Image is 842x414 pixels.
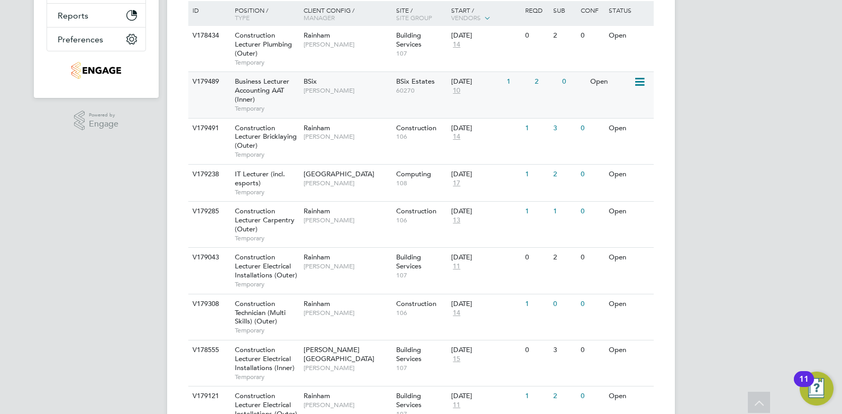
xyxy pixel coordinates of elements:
span: 17 [451,179,462,188]
div: [DATE] [451,346,520,355]
div: [DATE] [451,124,520,133]
div: Open [606,386,652,406]
div: 1 [523,386,550,406]
div: 3 [551,340,578,360]
div: Site / [393,1,449,26]
span: Rainham [304,253,330,262]
span: Construction [396,299,436,308]
div: [DATE] [451,31,520,40]
span: Powered by [89,111,118,120]
span: [PERSON_NAME][GEOGRAPHIC_DATA] [304,345,374,363]
span: 14 [451,309,462,318]
img: jjfox-logo-retina.png [71,62,121,79]
span: Rainham [304,206,330,215]
div: 0 [578,340,606,360]
div: V179308 [190,294,227,314]
span: Computing [396,169,431,178]
div: Status [606,1,652,19]
div: 2 [551,26,578,46]
div: V179043 [190,248,227,267]
span: Construction [396,123,436,132]
div: 2 [551,165,578,184]
span: 107 [396,49,446,58]
span: 107 [396,364,446,372]
span: 60270 [396,86,446,95]
span: Rainham [304,31,330,40]
div: [DATE] [451,392,520,401]
div: [DATE] [451,253,520,262]
div: Start / [449,1,523,28]
span: Type [235,13,250,22]
div: Open [606,340,652,360]
span: 106 [396,309,446,317]
div: V179491 [190,119,227,138]
div: 0 [578,26,606,46]
span: BSix Estates [396,77,435,86]
div: Open [588,72,634,92]
a: Go to home page [47,62,146,79]
span: Building Services [396,31,422,49]
div: Reqd [523,1,550,19]
span: [PERSON_NAME] [304,216,391,224]
span: Construction Lecturer Carpentry (Outer) [235,206,295,233]
span: Construction Technician (Multi Skills) (Outer) [235,299,286,326]
span: Temporary [235,280,298,289]
span: IT Lecturer (incl. esports) [235,169,285,187]
span: BSix [304,77,317,86]
span: Construction Lecturer Electrical Installations (Inner) [235,345,295,372]
span: Manager [304,13,335,22]
div: 1 [523,119,550,138]
div: 0 [523,248,550,267]
span: [PERSON_NAME] [304,40,391,49]
div: 0 [523,340,550,360]
div: 2 [532,72,560,92]
span: Temporary [235,104,298,113]
div: [DATE] [451,300,520,309]
span: Construction Lecturer Bricklaying (Outer) [235,123,297,150]
span: Building Services [396,253,422,271]
span: Temporary [235,58,298,67]
span: 15 [451,355,462,364]
span: Construction [396,206,436,215]
span: Temporary [235,373,298,381]
span: 106 [396,132,446,141]
span: Temporary [235,188,298,196]
span: 10 [451,86,462,95]
div: V179285 [190,202,227,221]
span: Building Services [396,345,422,363]
div: Open [606,294,652,314]
div: Position / [227,1,301,26]
div: Open [606,248,652,267]
span: Rainham [304,391,330,400]
div: Open [606,202,652,221]
div: V179489 [190,72,227,92]
div: 2 [551,248,578,267]
span: 13 [451,216,462,225]
span: [PERSON_NAME] [304,401,391,409]
span: Construction Lecturer Electrical Installations (Outer) [235,253,297,280]
span: Reports [58,11,88,21]
div: 0 [578,165,606,184]
div: [DATE] [451,77,501,86]
div: 1 [551,202,578,221]
span: Construction Lecturer Plumbing (Outer) [235,31,292,58]
div: ID [190,1,227,19]
span: Temporary [235,326,298,335]
a: Powered byEngage [74,111,119,131]
div: 0 [560,72,587,92]
span: [PERSON_NAME] [304,132,391,141]
div: 2 [551,386,578,406]
div: Open [606,165,652,184]
button: Preferences [47,28,145,51]
span: Engage [89,120,118,129]
div: 1 [523,294,550,314]
div: 0 [523,26,550,46]
span: Vendors [451,13,481,22]
span: 108 [396,179,446,187]
div: 1 [523,202,550,221]
span: [PERSON_NAME] [304,309,391,317]
div: 1 [523,165,550,184]
span: 107 [396,271,446,280]
span: [PERSON_NAME] [304,364,391,372]
span: [PERSON_NAME] [304,86,391,95]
